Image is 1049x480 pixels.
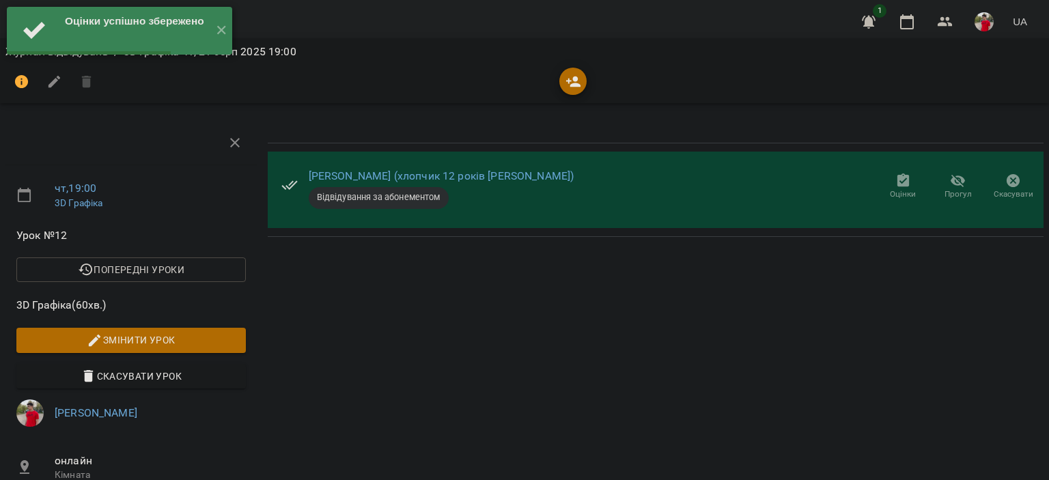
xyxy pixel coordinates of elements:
a: [PERSON_NAME] [55,406,137,419]
span: UA [1013,14,1027,29]
button: Скасувати Урок [16,364,246,389]
span: Попередні уроки [27,262,235,278]
button: UA [1007,9,1033,34]
a: 3D Графіка [55,197,102,208]
div: Оцінки успішно збережено [65,14,205,29]
img: 54b6d9b4e6461886c974555cb82f3b73.jpg [16,399,44,427]
button: Прогул [931,168,986,206]
button: Попередні уроки [16,257,246,282]
span: Змінити урок [27,332,235,348]
span: 1 [873,4,886,18]
span: Скасувати Урок [27,368,235,384]
button: Змінити урок [16,328,246,352]
span: Прогул [945,188,972,200]
a: чт , 19:00 [55,182,96,195]
span: 3D Графіка ( 60 хв. ) [16,297,246,313]
span: Оцінки [890,188,916,200]
span: Відвідування за абонементом [309,191,449,203]
button: Оцінки [876,168,931,206]
button: Скасувати [985,168,1041,206]
span: Урок №12 [16,227,246,244]
nav: breadcrumb [5,44,1044,60]
img: 54b6d9b4e6461886c974555cb82f3b73.jpg [975,12,994,31]
span: Скасувати [994,188,1033,200]
span: онлайн [55,453,246,469]
a: [PERSON_NAME] (хлопчик 12 років [PERSON_NAME]) [309,169,574,182]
